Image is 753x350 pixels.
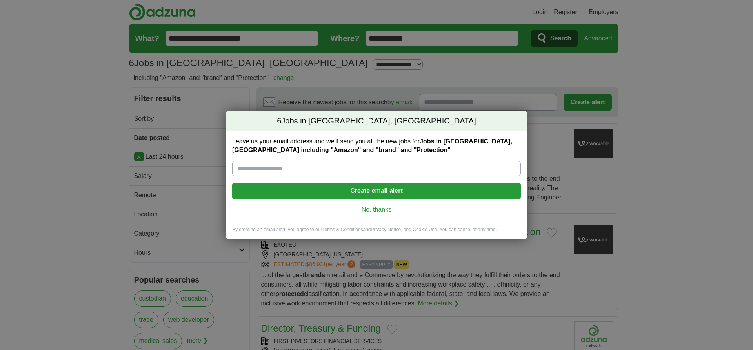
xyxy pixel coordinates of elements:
[322,227,363,232] a: Terms & Conditions
[232,137,521,154] label: Leave us your email address and we'll send you all the new jobs for
[238,205,515,214] a: No, thanks
[232,183,521,199] button: Create email alert
[371,227,401,232] a: Privacy Notice
[277,116,281,127] span: 6
[226,227,527,239] div: By creating an email alert, you agree to our and , and Cookie Use. You can cancel at any time.
[226,111,527,131] h2: Jobs in [GEOGRAPHIC_DATA], [GEOGRAPHIC_DATA]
